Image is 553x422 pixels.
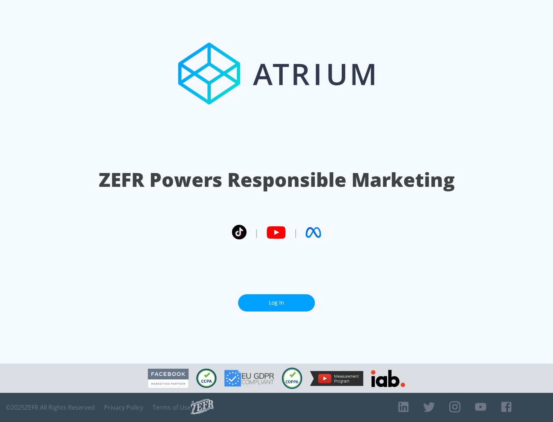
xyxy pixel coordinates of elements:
a: Terms of Use [152,404,191,411]
img: CCPA Compliant [196,369,217,388]
span: | [293,227,298,238]
span: | [254,227,259,238]
img: GDPR Compliant [224,370,274,387]
a: Privacy Policy [104,404,143,411]
img: Facebook Marketing Partner [148,369,189,388]
span: © 2025 ZEFR All Rights Reserved [6,404,95,411]
img: YouTube Measurement Program [310,371,363,386]
img: COPPA Compliant [282,368,302,389]
a: Log In [238,294,315,312]
h1: ZEFR Powers Responsible Marketing [99,166,455,193]
img: IAB [371,370,405,387]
